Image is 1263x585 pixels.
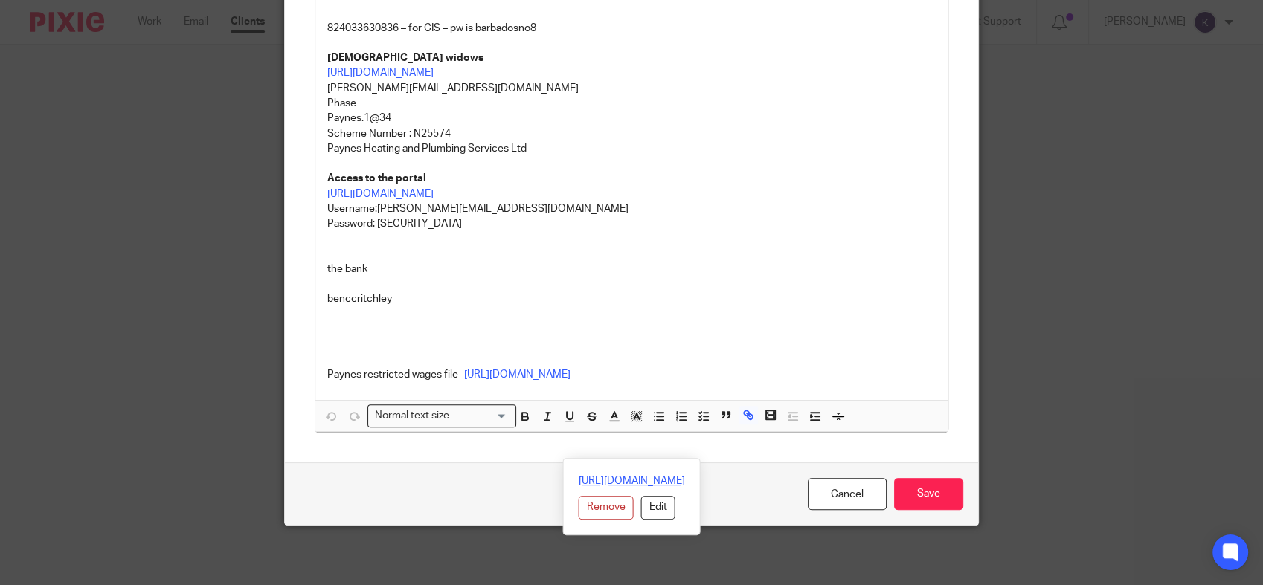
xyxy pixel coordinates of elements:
a: [URL][DOMAIN_NAME] [327,189,434,199]
button: Edit [641,496,675,520]
a: [URL][DOMAIN_NAME] [464,369,571,380]
strong: [DEMOGRAPHIC_DATA] widows [327,53,483,63]
span: Normal text size [371,408,452,424]
input: Search for option [454,408,507,424]
p: Scheme Number : N25574 [327,126,936,141]
p: Username:[PERSON_NAME][EMAIL_ADDRESS][DOMAIN_NAME] [327,201,936,216]
div: Search for option [367,404,516,427]
a: [URL][DOMAIN_NAME] [579,474,685,488]
p: the bank [327,262,936,277]
p: Phase [327,96,936,111]
strong: Access to the portal [327,173,426,184]
a: [URL][DOMAIN_NAME] [327,68,434,78]
button: Remove [579,496,634,520]
p: Paynes restricted wages file - [327,322,936,382]
p: 824033630836 – for CIS – pw is barbadosno8 [327,21,936,36]
input: Save [894,478,963,510]
p: Paynes.1@34 [327,111,936,126]
p: benccritchley [327,291,936,306]
p: [PERSON_NAME].1@34 [327,307,936,322]
p: Password: [SECURITY_DATA] [327,216,936,231]
a: Cancel [808,478,887,510]
p: [PERSON_NAME][EMAIL_ADDRESS][DOMAIN_NAME] [327,81,936,96]
p: Paynes Heating and Plumbing Services Ltd [327,141,936,156]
